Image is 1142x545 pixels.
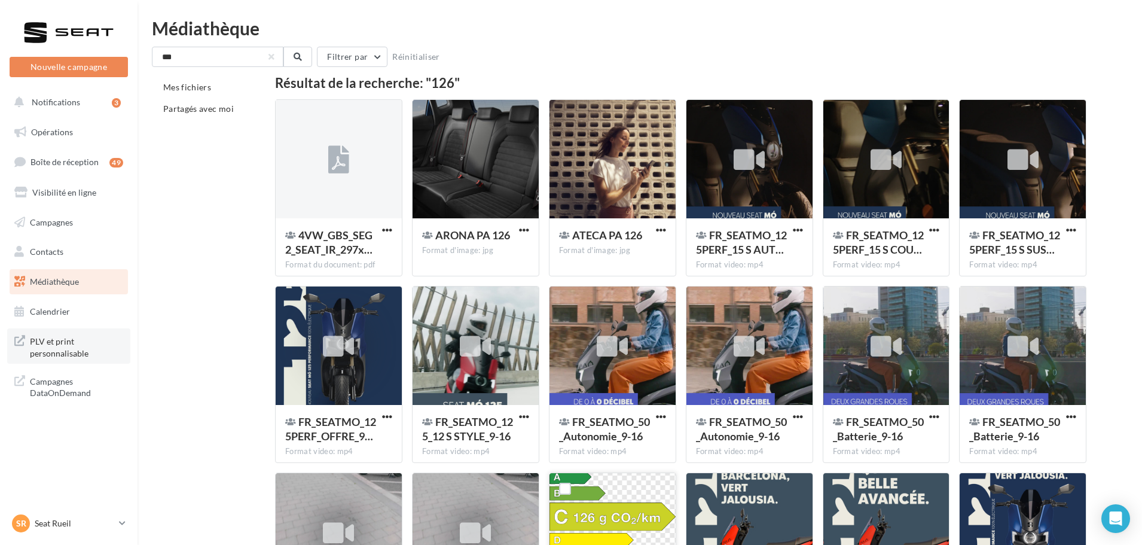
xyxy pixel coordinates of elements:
button: Notifications 3 [7,90,126,115]
a: Visibilité en ligne [7,180,130,205]
div: Résultat de la recherche: "126" [275,77,1086,90]
a: Contacts [7,239,130,264]
div: Format video: mp4 [285,446,392,457]
a: SR Seat Rueil [10,512,128,535]
div: Open Intercom Messenger [1101,504,1130,533]
div: Médiathèque [152,19,1128,37]
span: Boîte de réception [30,157,99,167]
div: Format video: mp4 [833,446,940,457]
div: Format video: mp4 [969,446,1076,457]
div: 3 [112,98,121,108]
span: SR [16,517,26,529]
span: FR_SEATMO_125_12 S STYLE_9-16 [422,415,513,443]
span: FR_SEATMO_50_Autonomie_9-16 [559,415,650,443]
span: Campagnes [30,217,73,227]
span: FR_SEATMO_125PERF_15 S COULEURS_9-16 [833,229,924,256]
span: Médiathèque [30,276,79,287]
span: Contacts [30,246,63,257]
div: Format video: mp4 [696,260,803,270]
div: Format d'image: jpg [422,245,529,256]
span: Campagnes DataOnDemand [30,373,123,399]
div: Format video: mp4 [696,446,803,457]
button: Nouvelle campagne [10,57,128,77]
div: Format d'image: jpg [559,245,666,256]
span: FR_SEATMO_50_Batterie_9-16 [833,415,924,443]
div: 49 [109,158,123,168]
a: PLV et print personnalisable [7,328,130,364]
span: Visibilité en ligne [32,187,96,197]
span: Notifications [32,97,80,107]
div: Format video: mp4 [422,446,529,457]
span: FR_SEATMO_50_Batterie_9-16 [969,415,1060,443]
div: Format video: mp4 [559,446,666,457]
div: Format video: mp4 [833,260,940,270]
a: Campagnes [7,210,130,235]
span: PLV et print personnalisable [30,333,123,359]
span: ARONA PA 126 [435,229,510,242]
span: FR_SEATMO_50_Autonomie_9-16 [696,415,787,443]
button: Filtrer par [317,47,387,67]
button: Réinitialiser [387,50,445,64]
a: Campagnes DataOnDemand [7,369,130,404]
div: Format video: mp4 [969,260,1076,270]
a: Boîte de réception49 [7,149,130,175]
span: Opérations [31,127,73,137]
span: ATECA PA 126 [572,229,642,242]
a: Calendrier [7,299,130,324]
span: Partagés avec moi [163,103,234,114]
span: FR_SEATMO_125PERF_15 S AUTONOMIE_9-16 [696,229,787,256]
a: Médiathèque [7,269,130,294]
span: Calendrier [30,306,70,316]
div: Format du document: pdf [285,260,392,270]
a: Opérations [7,120,130,145]
span: FR_SEATMO_125PERF_15 S SUSPENSION_9-16 [969,229,1060,256]
p: Seat Rueil [35,517,114,529]
span: FR_SEATMO_125PERF_OFFRE_9-16 [285,415,376,443]
span: Mes fichiers [163,82,211,92]
span: 4VW_GBS_SEG2_SEAT_IR_297x210_E8 [285,229,372,256]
